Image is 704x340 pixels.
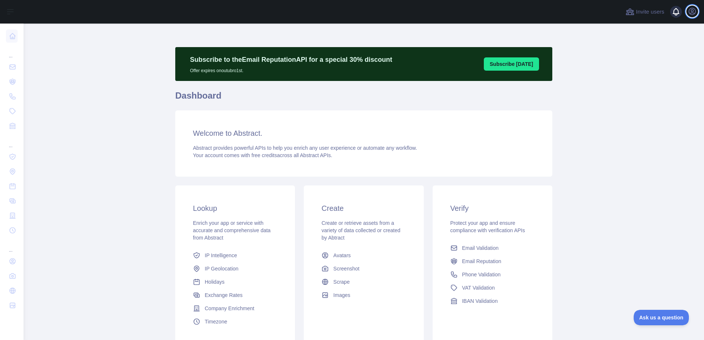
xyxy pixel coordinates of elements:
[205,265,239,272] span: IP Geolocation
[321,220,400,241] span: Create or retrieve assets from a variety of data collected or created by Abtract
[205,252,237,259] span: IP Intelligence
[193,145,417,151] span: Abstract provides powerful APIs to help you enrich any user experience or automate any workflow.
[190,249,280,262] a: IP Intelligence
[634,310,689,325] iframe: Toggle Customer Support
[175,90,552,107] h1: Dashboard
[205,318,227,325] span: Timezone
[333,252,351,259] span: Avatars
[193,220,271,241] span: Enrich your app or service with accurate and comprehensive data from Abstract
[190,288,280,302] a: Exchange Rates
[333,265,359,272] span: Screenshot
[447,281,538,294] a: VAT Validation
[462,284,495,291] span: VAT Validation
[193,203,277,213] h3: Lookup
[318,249,409,262] a: Avatars
[205,291,243,299] span: Exchange Rates
[447,255,538,268] a: Email Reputation
[190,275,280,288] a: Holidays
[190,262,280,275] a: IP Geolocation
[205,305,254,312] span: Company Enrichment
[333,291,350,299] span: Images
[193,152,332,158] span: Your account comes with across all Abstract APIs.
[462,258,501,265] span: Email Reputation
[6,238,18,253] div: ...
[462,297,498,305] span: IBAN Validation
[333,278,349,286] span: Scrape
[450,220,525,233] span: Protect your app and ensure compliance with verification APIs
[193,128,535,138] h3: Welcome to Abstract.
[6,44,18,59] div: ...
[462,271,501,278] span: Phone Validation
[190,54,392,65] p: Subscribe to the Email Reputation API for a special 30 % discount
[190,302,280,315] a: Company Enrichment
[321,203,406,213] h3: Create
[447,241,538,255] a: Email Validation
[624,6,666,18] button: Invite users
[190,65,392,74] p: Offer expires on outubro 1st.
[6,134,18,149] div: ...
[636,8,664,16] span: Invite users
[318,288,409,302] a: Images
[450,203,535,213] h3: Verify
[447,268,538,281] a: Phone Validation
[318,262,409,275] a: Screenshot
[318,275,409,288] a: Scrape
[251,152,277,158] span: free credits
[205,278,225,286] span: Holidays
[462,244,499,252] span: Email Validation
[484,57,539,71] button: Subscribe [DATE]
[447,294,538,308] a: IBAN Validation
[190,315,280,328] a: Timezone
